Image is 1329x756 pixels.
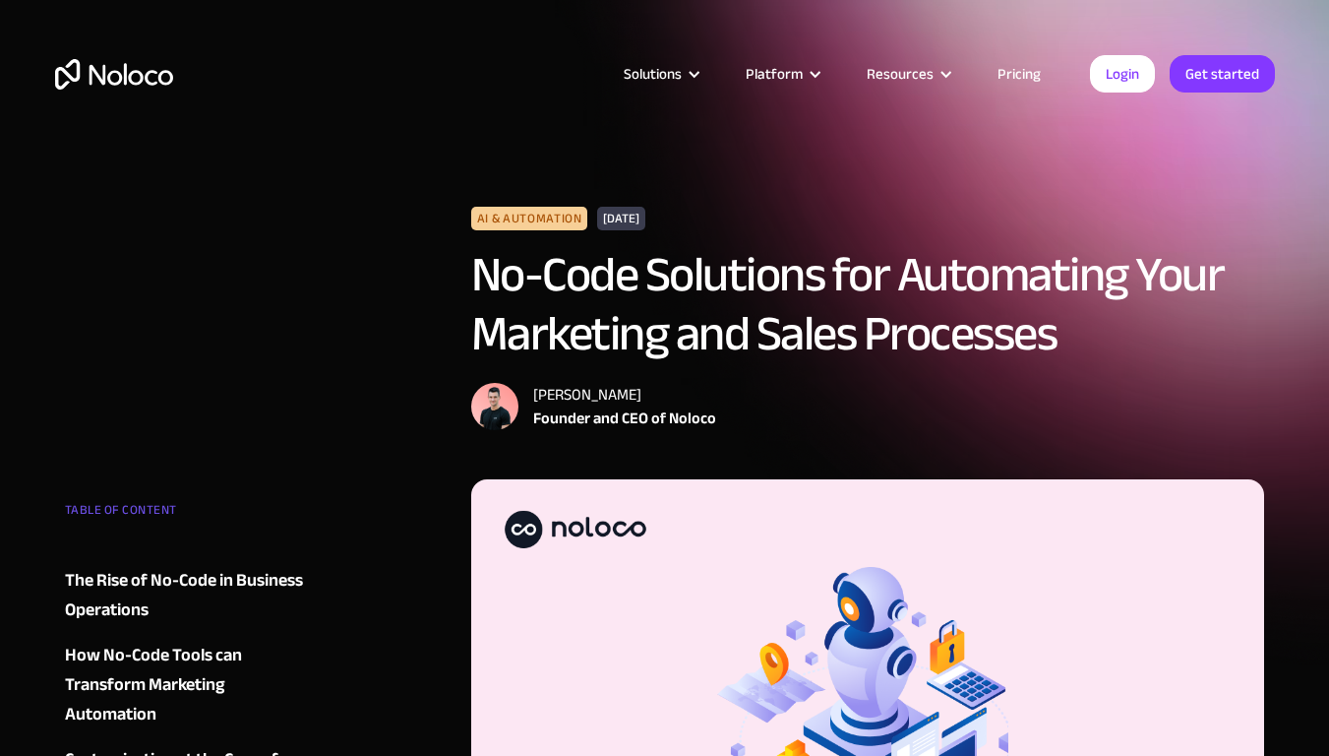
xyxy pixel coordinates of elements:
[721,61,842,87] div: Platform
[471,245,1265,363] h1: No-Code Solutions for Automating Your Marketing and Sales Processes
[867,61,934,87] div: Resources
[471,207,588,230] div: AI & Automation
[1090,55,1155,93] a: Login
[973,61,1065,87] a: Pricing
[599,61,721,87] div: Solutions
[1170,55,1275,93] a: Get started
[533,383,716,407] div: [PERSON_NAME]
[65,495,303,535] div: TABLE OF CONTENT
[55,59,173,90] a: home
[842,61,973,87] div: Resources
[746,61,803,87] div: Platform
[533,407,716,430] div: Founder and CEO of Noloco
[65,641,303,729] a: How No-Code Tools can Transform Marketing Automation
[624,61,682,87] div: Solutions
[65,566,303,625] a: The Rise of No-Code in Business Operations
[597,207,645,230] div: [DATE]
